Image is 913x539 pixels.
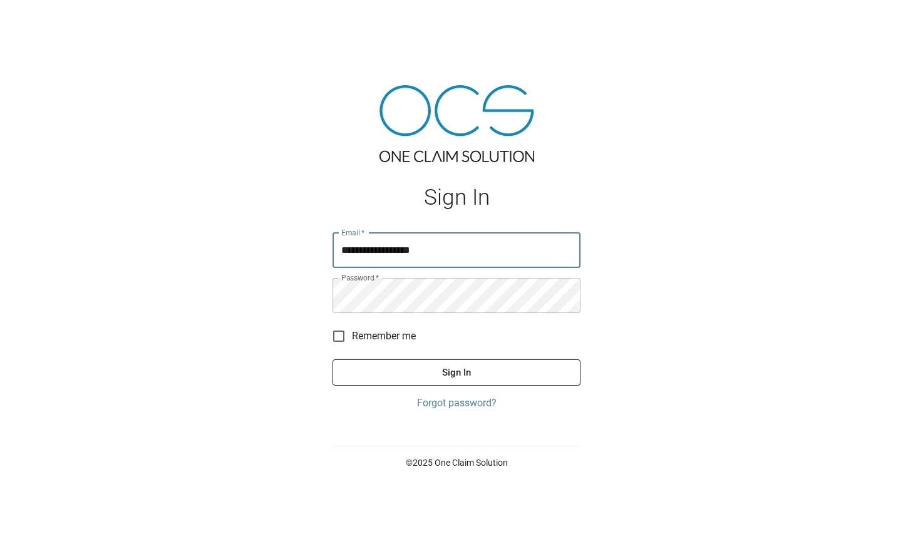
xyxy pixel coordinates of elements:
label: Email [341,227,365,238]
p: © 2025 One Claim Solution [333,456,580,469]
label: Password [341,272,379,283]
img: ocs-logo-tra.png [379,85,534,162]
span: Remember me [352,329,416,344]
h1: Sign In [333,185,580,210]
button: Sign In [333,359,580,386]
img: ocs-logo-white-transparent.png [15,8,65,33]
a: Forgot password? [333,396,580,411]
